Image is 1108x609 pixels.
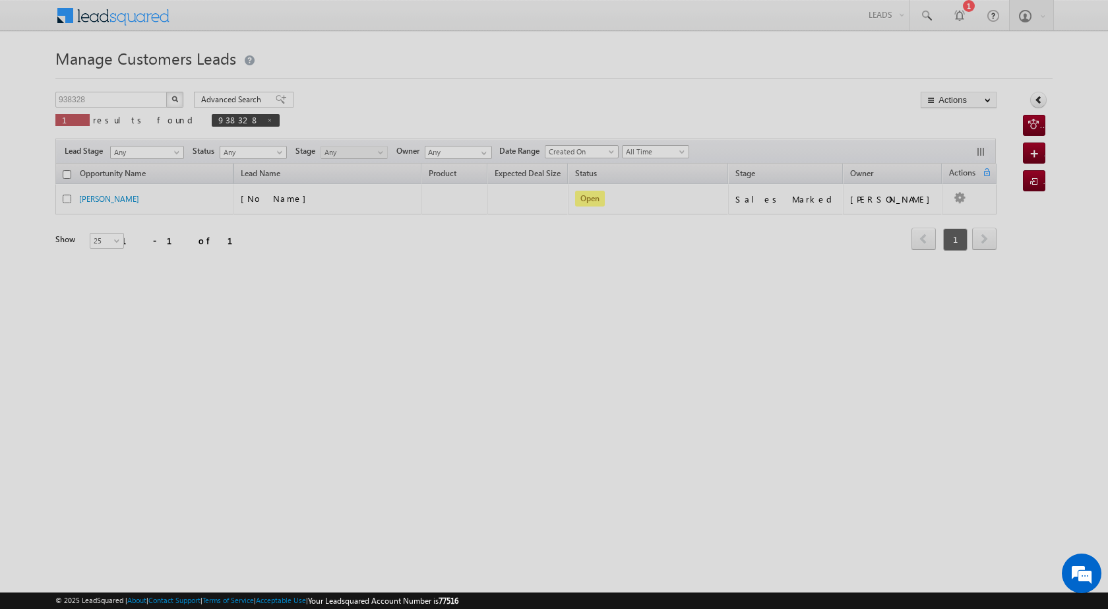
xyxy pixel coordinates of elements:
span: © 2025 LeadSquared | | | | | [55,594,458,607]
span: 77516 [439,596,458,606]
a: About [127,596,146,604]
span: Your Leadsquared Account Number is [308,596,458,606]
a: Contact Support [148,596,200,604]
a: Acceptable Use [256,596,306,604]
a: Terms of Service [202,596,254,604]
